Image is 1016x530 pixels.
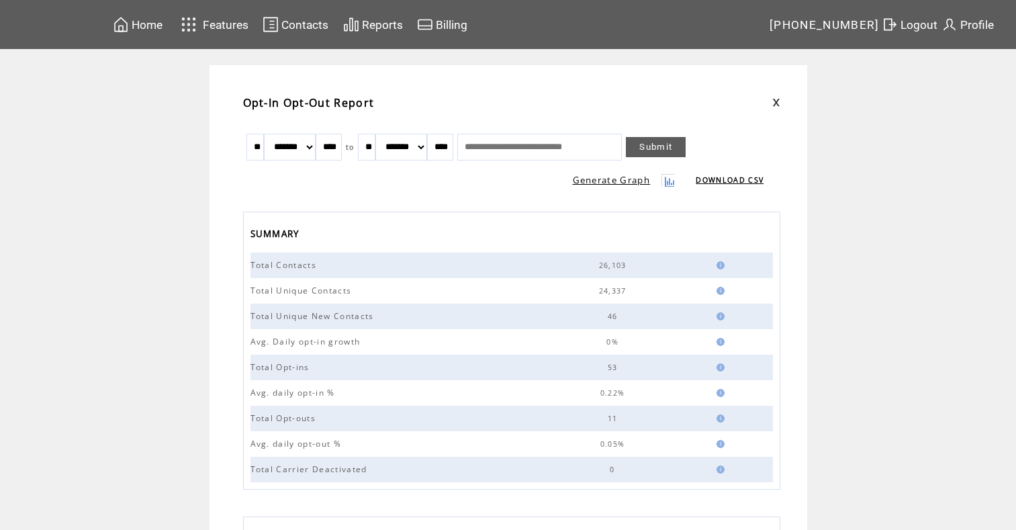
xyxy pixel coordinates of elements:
a: Home [111,14,165,35]
a: Submit [626,137,686,157]
img: help.gif [712,261,725,269]
span: Features [203,18,248,32]
span: Avg. daily opt-in % [250,387,338,398]
span: [PHONE_NUMBER] [770,18,880,32]
span: 24,337 [599,286,630,296]
a: Contacts [261,14,330,35]
img: profile.svg [941,16,958,33]
span: 46 [608,312,621,321]
span: Avg. daily opt-out % [250,438,345,449]
span: 0.05% [600,439,629,449]
span: 0% [606,337,622,347]
span: Reports [362,18,403,32]
span: 0.22% [600,388,629,398]
span: Total Carrier Deactivated [250,463,371,475]
span: 53 [608,363,621,372]
a: DOWNLOAD CSV [696,175,764,185]
span: Total Contacts [250,259,320,271]
span: 0 [610,465,618,474]
span: Home [132,18,163,32]
span: 11 [608,414,621,423]
a: Profile [939,14,996,35]
img: help.gif [712,338,725,346]
img: home.svg [113,16,129,33]
span: Logout [900,18,937,32]
span: 26,103 [599,261,630,270]
span: Avg. Daily opt-in growth [250,336,364,347]
img: help.gif [712,287,725,295]
span: Contacts [281,18,328,32]
img: contacts.svg [263,16,279,33]
img: help.gif [712,466,725,474]
img: help.gif [712,440,725,448]
span: Profile [960,18,994,32]
span: Total Unique New Contacts [250,310,377,322]
img: features.svg [177,13,201,36]
img: exit.svg [882,16,898,33]
a: Billing [415,14,469,35]
span: Total Opt-ins [250,361,313,373]
span: Opt-In Opt-Out Report [243,95,375,110]
span: Total Opt-outs [250,412,320,424]
a: Logout [880,14,939,35]
span: to [346,142,355,152]
img: help.gif [712,389,725,397]
img: help.gif [712,414,725,423]
img: chart.svg [343,16,359,33]
span: SUMMARY [250,224,303,247]
a: Reports [341,14,405,35]
a: Generate Graph [573,174,651,186]
img: help.gif [712,312,725,320]
img: creidtcard.svg [417,16,433,33]
span: Total Unique Contacts [250,285,355,296]
img: help.gif [712,363,725,371]
a: Features [175,11,251,38]
span: Billing [436,18,467,32]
